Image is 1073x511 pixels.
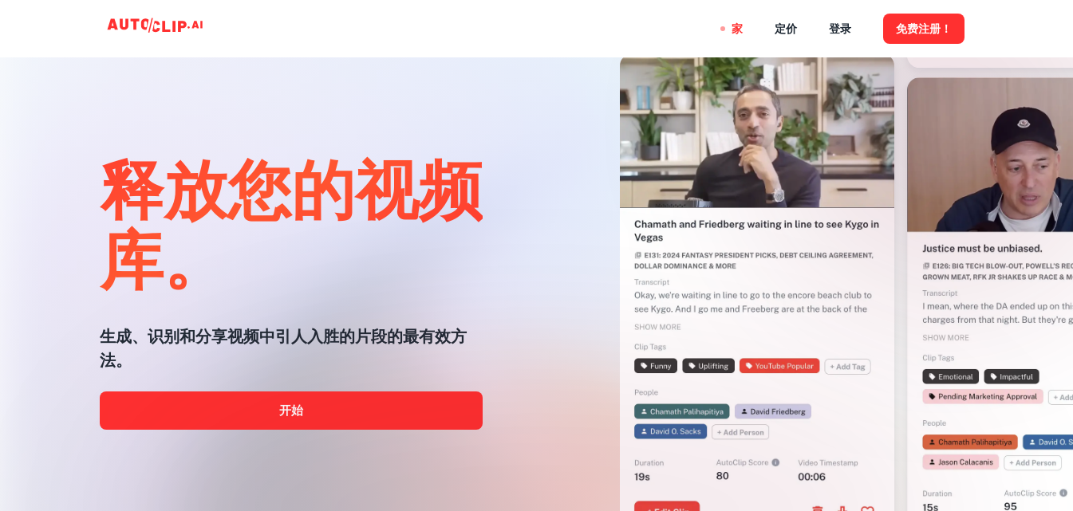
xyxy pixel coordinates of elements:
[100,327,467,370] font: 生成、识别和分享视频中引人入胜的片段的最有效方法。
[732,23,743,36] font: 家
[896,23,952,36] font: 免费注册！
[100,391,483,430] a: 开始
[100,149,483,296] font: 释放您的视频库。
[883,14,965,43] button: 免费注册！
[775,23,797,36] font: 定价
[829,23,851,36] font: 登录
